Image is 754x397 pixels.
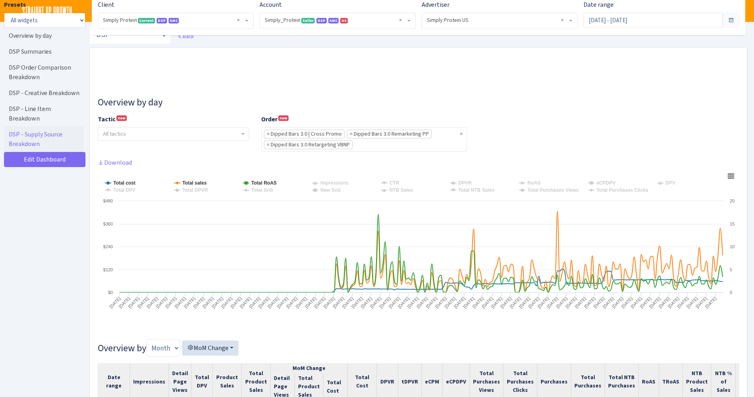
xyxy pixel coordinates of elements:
[264,130,345,138] li: Dipped Bars 3.0 | Cross Promo
[665,180,675,186] tspan: DPV
[574,296,587,309] tspan: [DATE]
[602,296,615,309] tspan: [DATE]
[258,296,271,309] tspan: [DATE]
[146,296,159,309] tspan: [DATE]
[676,296,689,309] tspan: [DATE]
[211,296,224,309] tspan: [DATE]
[328,18,339,23] span: AMC
[304,296,317,309] tspan: [DATE]
[251,180,277,186] tspan: Total RoAS
[155,296,168,309] tspan: [DATE]
[264,140,353,149] li: Dipped Bars 3.0 Retargeting VBNP
[103,198,113,203] text: $480
[267,141,269,149] span: ×
[98,115,116,123] b: Tactic
[444,296,457,309] tspan: [DATE]
[564,296,578,309] tspan: [DATE]
[320,180,349,186] tspan: Impressions
[98,158,132,167] a: Download
[237,16,240,24] span: Remove all items
[730,244,735,249] text: 10
[229,296,242,309] tspan: [DATE]
[127,296,140,309] tspan: [DATE]
[657,296,671,309] tspan: [DATE]
[399,16,402,24] span: Remove all items
[341,296,354,309] tspan: [DATE]
[471,296,485,309] tspan: [DATE]
[248,296,261,309] tspan: [DATE]
[727,4,740,18] a: A
[611,296,624,309] tspan: [DATE]
[686,296,699,309] tspan: [DATE]
[434,296,447,309] tspan: [DATE]
[98,13,253,28] span: Simply Protein <span class="badge badge-success">Current</span><span class="badge badge-primary">...
[113,180,136,186] tspan: Total cost
[378,296,392,309] tspan: [DATE]
[157,18,167,23] span: DSP
[546,296,559,309] tspan: [DATE]
[239,296,252,309] tspan: [DATE]
[276,296,289,309] tspan: [DATE]
[103,244,113,249] text: $240
[462,296,475,309] tspan: [DATE]
[340,18,348,23] span: US
[620,296,634,309] tspan: [DATE]
[164,296,177,309] tspan: [DATE]
[458,187,494,193] tspan: Total NTB Sales
[4,60,83,85] a: DSP Order Comparison Breakdown
[295,296,308,309] tspan: [DATE]
[597,187,649,193] tspan: Total Purchases Clicks
[351,296,364,309] tspan: [DATE]
[323,296,336,309] tspan: [DATE]
[4,126,83,152] a: DSP - Supply Source Breakdown
[265,16,405,24] span: Simply_Protein <span class="badge badge-success">Seller</span><span class="badge badge-primary">D...
[4,85,83,101] a: DSP - Creative Breakdown
[527,296,541,309] tspan: [DATE]
[4,44,83,60] a: DSP Summaries
[271,363,348,373] th: MoM Change
[390,187,413,193] tspan: NTB Sales
[177,33,194,40] a: Back
[509,296,522,309] tspan: [DATE]
[597,180,616,186] tspan: eCPDPV
[730,222,735,226] text: 15
[583,296,596,309] tspan: [DATE]
[267,296,280,309] tspan: [DATE]
[103,130,126,138] span: All tactics
[332,296,345,309] tspan: [DATE]
[527,187,579,193] tspan: Total Purchases Views
[481,296,494,309] tspan: [DATE]
[4,152,85,167] a: Edit Dashboard
[422,13,577,28] span: Simply Protein US
[350,130,353,138] span: ×
[103,16,244,24] span: Simply Protein <span class="badge badge-success">Current</span><span class="badge badge-primary">...
[182,341,238,356] button: MoM Change
[182,180,207,186] tspan: Total sales
[182,187,208,193] tspan: Total DPVR
[220,296,233,309] tspan: [DATE]
[260,13,415,28] span: Simply_Protein <span class="badge badge-success">Seller</span><span class="badge badge-primary">D...
[727,4,740,18] img: Adriana Lara
[730,198,735,203] text: 20
[113,187,136,193] tspan: Total DPV
[138,18,155,23] span: Current
[416,296,429,309] tspan: [DATE]
[285,296,298,309] tspan: [DATE]
[313,296,326,309] tspan: [DATE]
[561,16,564,24] span: Remove all items
[406,296,419,309] tspan: [DATE]
[425,296,438,309] tspan: [DATE]
[593,296,606,309] tspan: [DATE]
[316,18,327,23] span: DSP
[136,296,149,309] tspan: [DATE]
[320,187,341,193] tspan: New SnS
[103,222,113,226] text: $360
[630,296,643,309] tspan: [DATE]
[169,18,179,23] span: AMC
[360,296,373,309] tspan: [DATE]
[730,267,732,272] text: 5
[667,296,680,309] tspan: [DATE]
[278,115,289,121] sup: new
[4,28,83,44] a: Overview by day
[458,180,472,186] tspan: DPVR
